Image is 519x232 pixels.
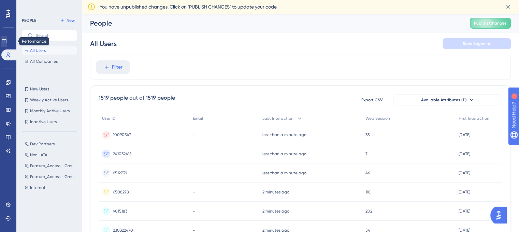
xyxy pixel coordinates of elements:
[96,60,130,74] button: Filter
[102,116,116,121] span: User ID
[459,171,470,175] time: [DATE]
[112,63,122,71] span: Filter
[100,3,277,11] span: You have unpublished changes. Click on ‘PUBLISH CHANGES’ to update your code.
[113,189,129,195] span: 6508278
[365,189,371,195] span: 118
[22,85,77,93] button: New Users
[459,132,470,137] time: [DATE]
[193,189,195,195] span: -
[30,108,70,114] span: Monthly Active Users
[30,141,55,147] span: Dev Partners
[193,170,195,176] span: -
[365,208,372,214] span: 202
[22,118,77,126] button: Inactive Users
[393,95,502,105] button: Available Attributes (11)
[90,39,117,48] div: All Users
[193,151,195,157] span: -
[30,97,68,103] span: Weekly Active Users
[22,107,77,115] button: Monthly Active Users
[459,116,489,121] span: First Interaction
[30,163,78,169] span: Feature_Access - Group B
[470,18,511,29] button: Publish Changes
[262,116,293,121] span: Last Interaction
[355,95,389,105] button: Export CSV
[490,205,511,226] iframe: UserGuiding AI Assistant Launcher
[58,16,77,25] button: New
[22,46,77,55] button: All Users
[22,96,77,104] button: Weekly Active Users
[30,185,45,190] span: Internal
[421,97,467,103] span: Available Attributes (11)
[193,116,203,121] span: Email
[262,132,306,137] time: less than a minute ago
[463,41,491,46] span: Save Segment
[30,48,46,53] span: All Users
[113,151,132,157] span: 241032415
[30,152,47,158] span: Non-IATA
[262,190,289,194] time: 2 minutes ago
[99,94,128,102] div: 1519 people
[262,151,306,156] time: less than a minute ago
[22,173,81,181] button: Feature_Access - Group A
[262,171,306,175] time: less than a minute ago
[113,132,131,137] span: 10090347
[459,190,470,194] time: [DATE]
[30,119,57,125] span: Inactive Users
[16,2,43,10] span: Need Help?
[365,151,367,157] span: 7
[459,209,470,214] time: [DATE]
[129,94,144,102] div: out of
[262,209,289,214] time: 2 minutes ago
[22,57,77,66] button: All Companies
[30,59,58,64] span: All Companies
[459,151,470,156] time: [DATE]
[113,170,127,176] span: 6512739
[365,170,370,176] span: 46
[67,18,75,23] span: New
[193,132,195,137] span: -
[22,184,81,192] button: Internal
[361,97,383,103] span: Export CSV
[36,33,71,38] input: Search
[30,86,49,92] span: New Users
[22,151,81,159] button: Non-IATA
[113,208,127,214] span: 9015183
[365,116,390,121] span: Web Session
[22,18,36,23] div: PEOPLE
[443,38,511,49] button: Save Segment
[474,20,507,26] span: Publish Changes
[193,208,195,214] span: -
[22,140,81,148] button: Dev Partners
[22,162,81,170] button: Feature_Access - Group B
[146,94,175,102] div: 1519 people
[365,132,370,137] span: 35
[90,18,453,28] div: People
[47,3,49,9] div: 1
[30,174,78,179] span: Feature_Access - Group A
